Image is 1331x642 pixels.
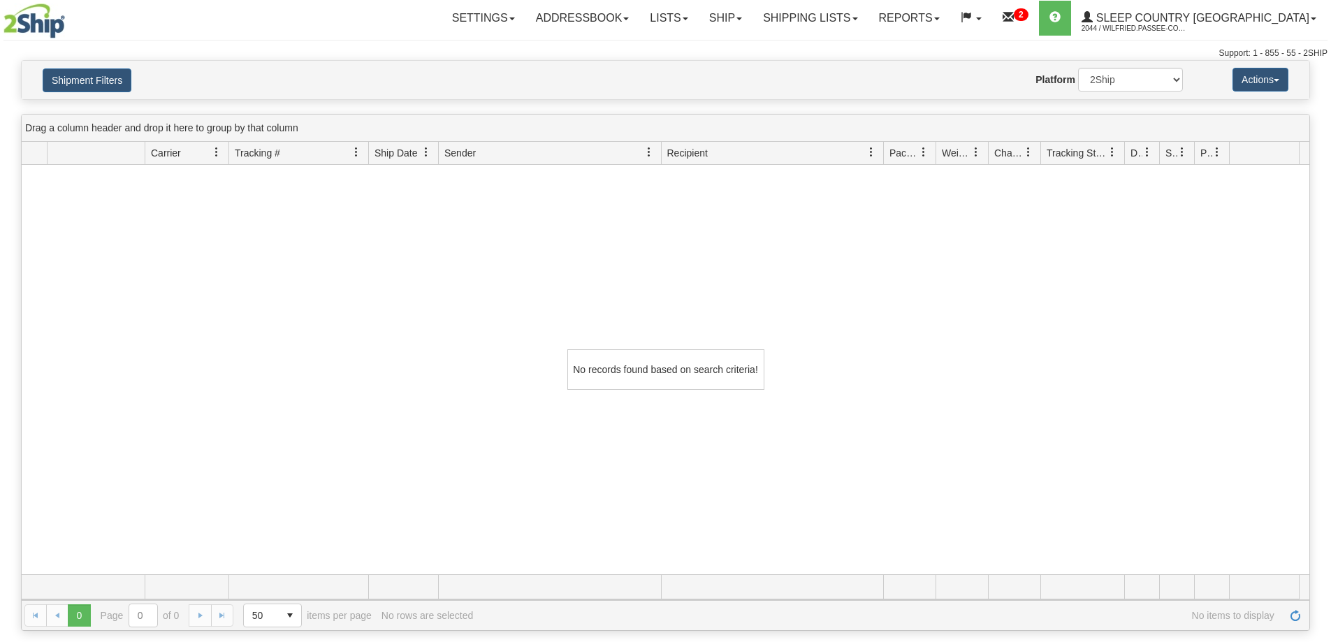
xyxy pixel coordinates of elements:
span: Weight [942,146,971,160]
a: Sleep Country [GEOGRAPHIC_DATA] 2044 / Wilfried.Passee-Coutrin [1071,1,1327,36]
span: items per page [243,604,372,627]
sup: 2 [1014,8,1028,21]
div: Support: 1 - 855 - 55 - 2SHIP [3,48,1328,59]
iframe: chat widget [1299,249,1330,392]
a: Recipient filter column settings [859,140,883,164]
a: Refresh [1284,604,1307,627]
a: Weight filter column settings [964,140,988,164]
span: Pickup Status [1200,146,1212,160]
span: 50 [252,608,270,622]
a: Carrier filter column settings [205,140,228,164]
span: Shipment Issues [1165,146,1177,160]
a: Tracking # filter column settings [344,140,368,164]
a: Reports [868,1,950,36]
a: Pickup Status filter column settings [1205,140,1229,164]
span: Charge [994,146,1024,160]
span: Tracking # [235,146,280,160]
a: Settings [442,1,525,36]
span: 2044 / Wilfried.Passee-Coutrin [1082,22,1186,36]
span: Tracking Status [1047,146,1107,160]
span: Page 0 [68,604,90,627]
span: No items to display [483,610,1274,621]
a: Ship Date filter column settings [414,140,438,164]
a: Addressbook [525,1,640,36]
span: Page of 0 [101,604,180,627]
span: Ship Date [374,146,417,160]
span: Page sizes drop down [243,604,302,627]
div: No records found based on search criteria! [567,349,764,390]
button: Shipment Filters [43,68,131,92]
a: Tracking Status filter column settings [1100,140,1124,164]
span: Recipient [667,146,708,160]
a: Shipping lists [752,1,868,36]
a: Packages filter column settings [912,140,936,164]
a: Sender filter column settings [637,140,661,164]
a: Charge filter column settings [1017,140,1040,164]
span: Carrier [151,146,181,160]
a: Shipment Issues filter column settings [1170,140,1194,164]
div: No rows are selected [381,610,474,621]
span: select [279,604,301,627]
span: Sleep Country [GEOGRAPHIC_DATA] [1093,12,1309,24]
a: Ship [699,1,752,36]
a: Lists [639,1,698,36]
a: Delivery Status filter column settings [1135,140,1159,164]
a: 2 [992,1,1039,36]
span: Packages [889,146,919,160]
label: Platform [1035,73,1075,87]
img: logo2044.jpg [3,3,65,38]
button: Actions [1232,68,1288,92]
span: Delivery Status [1130,146,1142,160]
div: grid grouping header [22,115,1309,142]
span: Sender [444,146,476,160]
